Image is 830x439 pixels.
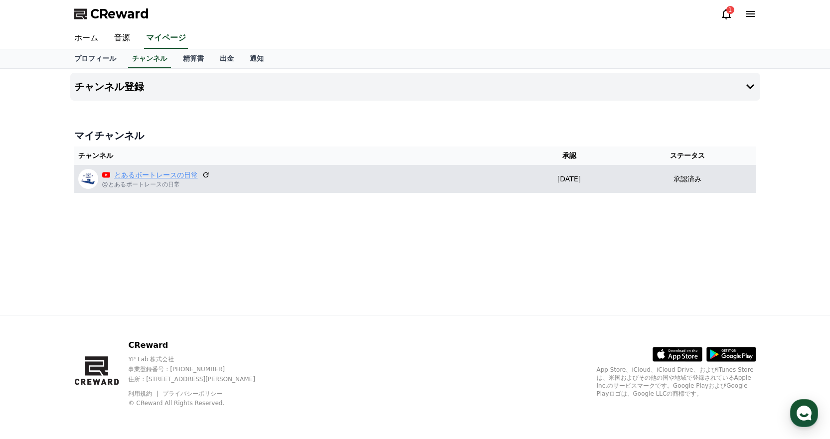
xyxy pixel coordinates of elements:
[523,174,616,184] p: [DATE]
[128,365,272,373] p: 事業登録番号 : [PHONE_NUMBER]
[78,169,98,189] img: とあるボートレースの日常
[128,390,160,397] a: 利用規約
[128,375,272,383] p: 住所 : [STREET_ADDRESS][PERSON_NAME]
[129,316,191,341] a: Settings
[128,355,272,363] p: YP Lab 株式会社
[597,366,756,398] p: App Store、iCloud、iCloud Drive、およびiTunes Storeは、米国およびその他の国や地域で登録されているApple Inc.のサービスマークです。Google P...
[720,8,732,20] a: 1
[106,28,138,49] a: 音源
[83,331,112,339] span: Messages
[25,331,43,339] span: Home
[66,49,124,68] a: プロフィール
[66,28,106,49] a: ホーム
[726,6,734,14] div: 1
[128,339,272,351] p: CReward
[3,316,66,341] a: Home
[74,129,756,143] h4: マイチャンネル
[673,174,701,184] p: 承認済み
[74,146,519,165] th: チャンネル
[144,28,188,49] a: マイページ
[114,170,198,180] a: とあるボートレースの日常
[90,6,149,22] span: CReward
[70,73,760,101] button: チャンネル登録
[163,390,222,397] a: プライバシーポリシー
[128,49,171,68] a: チャンネル
[175,49,212,68] a: 精算書
[74,81,144,92] h4: チャンネル登録
[148,331,172,339] span: Settings
[128,399,272,407] p: © CReward All Rights Reserved.
[74,6,149,22] a: CReward
[619,146,756,165] th: ステータス
[242,49,272,68] a: 通知
[102,180,210,188] p: @とあるボートレースの日常
[519,146,620,165] th: 承認
[212,49,242,68] a: 出金
[66,316,129,341] a: Messages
